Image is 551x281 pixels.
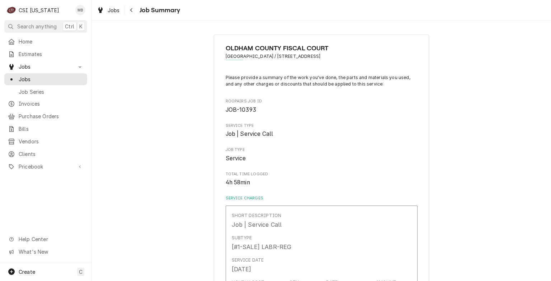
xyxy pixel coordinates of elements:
[232,212,282,219] div: Short Description
[4,110,87,122] a: Purchase Orders
[226,179,250,186] span: 4h 58min
[226,98,418,104] span: Roopairs Job ID
[17,23,57,30] span: Search anything
[4,73,87,85] a: Jobs
[94,4,123,16] a: Jobs
[4,246,87,258] a: Go to What's New
[226,147,418,153] span: Job Type
[19,235,83,243] span: Help Center
[19,269,35,275] span: Create
[232,235,252,241] div: Subtype
[19,50,84,58] span: Estimates
[19,100,84,107] span: Invoices
[232,265,251,273] div: [DATE]
[226,123,418,138] div: Service Type
[226,130,273,137] span: Job | Service Call
[232,257,264,263] div: Service Date
[19,112,84,120] span: Purchase Orders
[19,6,59,14] div: CSI [US_STATE]
[19,248,83,255] span: What's New
[4,148,87,160] a: Clients
[226,195,418,201] label: Service Charges
[79,268,83,276] span: C
[4,48,87,60] a: Estimates
[19,163,73,170] span: Pricebook
[226,147,418,162] div: Job Type
[19,75,84,83] span: Jobs
[4,86,87,98] a: Job Series
[19,138,84,145] span: Vendors
[232,243,292,251] div: [#1-SALE] LABR-REG
[226,154,418,163] span: Job Type
[4,61,87,73] a: Go to Jobs
[226,130,418,138] span: Service Type
[4,36,87,47] a: Home
[19,63,73,70] span: Jobs
[4,20,87,33] button: Search anythingCtrlK
[75,5,85,15] div: MB
[108,6,120,14] span: Jobs
[226,123,418,129] span: Service Type
[226,74,418,88] p: Please provide a summary of the work you've done, the parts and materials you used, and any other...
[226,178,418,187] span: Total Time Logged
[4,135,87,147] a: Vendors
[79,23,83,30] span: K
[226,43,418,53] span: Name
[19,88,84,96] span: Job Series
[6,5,17,15] div: C
[4,123,87,135] a: Bills
[226,43,418,65] div: Client Information
[137,5,180,15] span: Job Summary
[226,106,256,113] span: JOB-10393
[19,38,84,45] span: Home
[126,4,137,16] button: Navigate back
[226,53,418,60] span: Address
[65,23,74,30] span: Ctrl
[4,98,87,110] a: Invoices
[6,5,17,15] div: CSI Kentucky's Avatar
[19,150,84,158] span: Clients
[4,233,87,245] a: Go to Help Center
[4,161,87,172] a: Go to Pricebook
[226,98,418,114] div: Roopairs Job ID
[75,5,85,15] div: Matt Brewington's Avatar
[232,220,282,229] div: Job | Service Call
[226,171,418,177] span: Total Time Logged
[226,106,418,114] span: Roopairs Job ID
[19,125,84,133] span: Bills
[226,155,246,162] span: Service
[226,171,418,187] div: Total Time Logged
